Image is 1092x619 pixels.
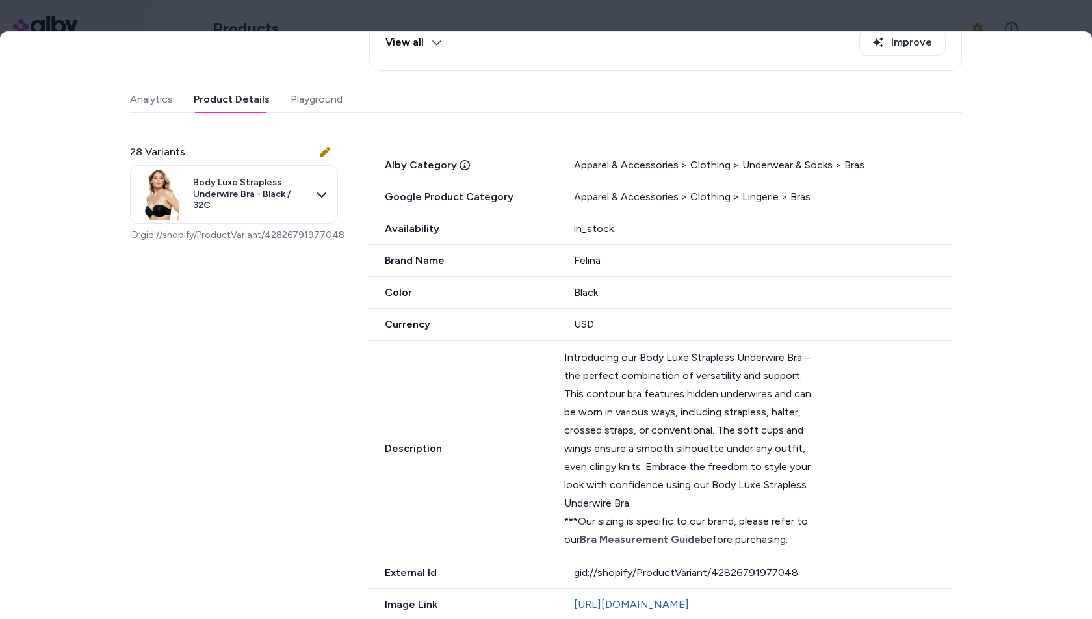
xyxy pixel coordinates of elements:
img: 150671BLK_01_c65021de-98a5-4fcd-b715-dffacd84b87b.jpg [133,168,185,220]
span: Image Link [369,597,558,612]
button: Improve [859,29,946,56]
button: Body Luxe Strapless Underwire Bra - Black / 32C [130,165,338,224]
span: Description [369,441,549,456]
span: Color [369,285,558,300]
div: Black [574,285,952,300]
span: Bra Measurement Guide [580,533,701,546]
button: Product Details [194,86,270,112]
div: Our sizing is specific to our brand, please refer to our before purchasing. [564,512,822,549]
div: gid://shopify/ProductVariant/42826791977048 [574,565,952,581]
span: Google Product Category [369,189,558,205]
p: ID: gid://shopify/ProductVariant/42826791977048 [130,229,338,242]
div: Apparel & Accessories > Clothing > Underwear & Socks > Bras [574,157,952,173]
div: USD [574,317,952,332]
button: Playground [291,86,343,112]
div: Introducing our Body Luxe Strapless Underwire Bra – the perfect combination of versatility and su... [564,349,822,512]
span: Brand Name [369,253,558,269]
div: in_stock [574,221,952,237]
button: View all [385,29,442,56]
a: [URL][DOMAIN_NAME] [574,598,689,611]
span: External Id [369,565,558,581]
div: Apparel & Accessories > Clothing > Lingerie > Bras [574,189,952,205]
span: 28 Variants [130,144,185,160]
div: Felina [574,253,952,269]
button: Analytics [130,86,173,112]
span: Alby Category [369,157,558,173]
span: Body Luxe Strapless Underwire Bra - Black / 32C [193,177,309,211]
span: Currency [369,317,558,332]
span: Availability [369,221,558,237]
